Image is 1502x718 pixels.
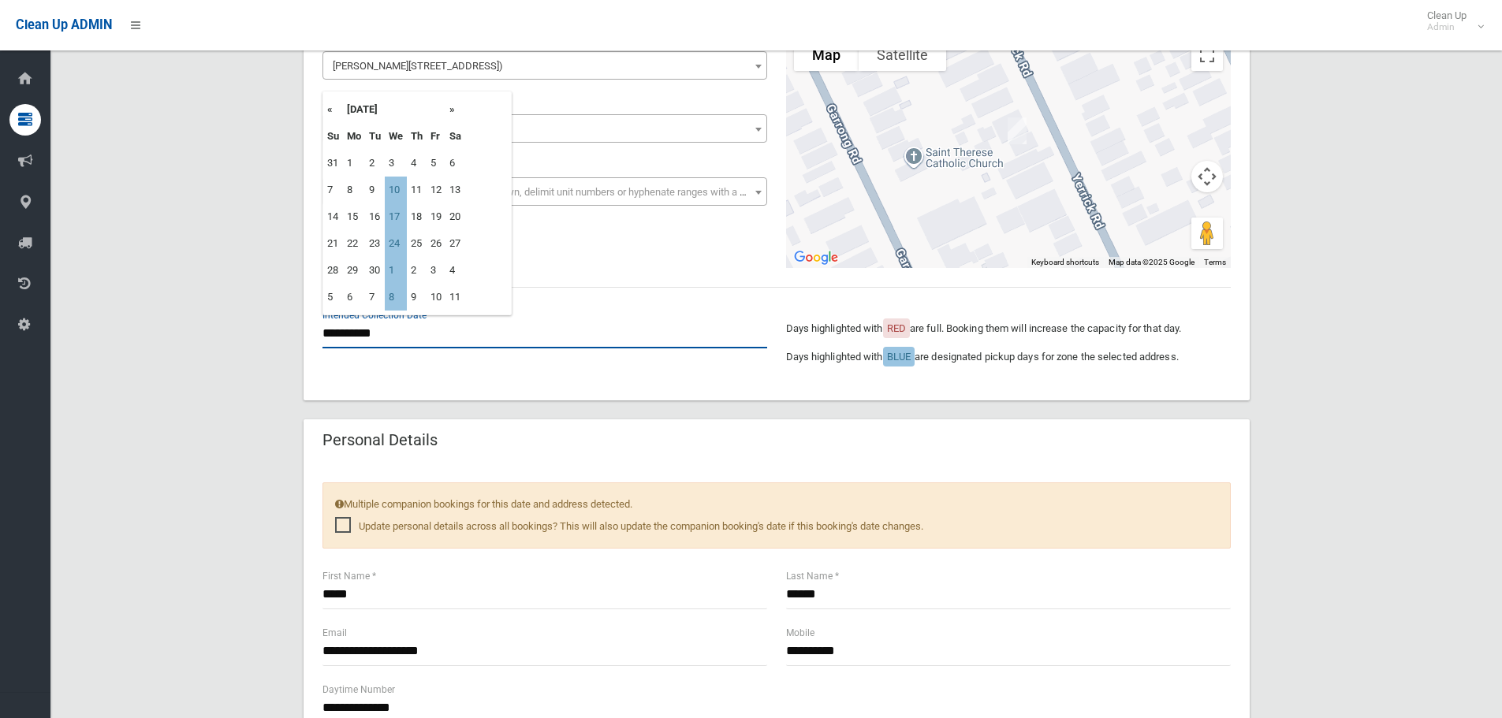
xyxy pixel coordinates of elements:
[1109,258,1195,266] span: Map data ©2025 Google
[385,257,407,284] td: 1
[326,55,763,77] span: Yerrick Road (LAKEMBA 2195)
[427,150,445,177] td: 5
[323,177,343,203] td: 7
[385,177,407,203] td: 10
[323,203,343,230] td: 14
[1191,218,1223,249] button: Drag Pegman onto the map to open Street View
[365,123,385,150] th: Tu
[343,203,365,230] td: 15
[445,257,465,284] td: 4
[365,257,385,284] td: 30
[445,123,465,150] th: Sa
[365,230,385,257] td: 23
[786,348,1231,366] p: Days highlighted with are designated pickup days for zone the selected address.
[385,284,407,311] td: 8
[343,284,365,311] td: 6
[323,284,343,311] td: 5
[365,177,385,203] td: 9
[16,17,112,32] span: Clean Up ADMIN
[365,284,385,311] td: 7
[335,517,923,536] span: Update personal details across all bookings? This will also update the companion booking's date i...
[343,150,365,177] td: 1
[322,51,767,80] span: Yerrick Road (LAKEMBA 2195)
[794,39,859,71] button: Show street map
[445,230,465,257] td: 27
[445,96,465,123] th: »
[445,203,465,230] td: 20
[790,247,842,268] a: Open this area in Google Maps (opens a new window)
[385,123,407,150] th: We
[427,177,445,203] td: 12
[407,203,427,230] td: 18
[343,177,365,203] td: 8
[1419,9,1482,33] span: Clean Up
[323,257,343,284] td: 28
[343,257,365,284] td: 29
[427,230,445,257] td: 26
[859,39,946,71] button: Show satellite imagery
[323,123,343,150] th: Su
[343,230,365,257] td: 22
[323,150,343,177] td: 31
[326,118,763,140] span: 12
[887,322,906,334] span: RED
[1001,111,1033,151] div: 12 Yerrick Road, LAKEMBA NSW 2195
[427,203,445,230] td: 19
[323,96,343,123] th: «
[407,177,427,203] td: 11
[427,123,445,150] th: Fr
[407,123,427,150] th: Th
[427,257,445,284] td: 3
[445,284,465,311] td: 11
[407,150,427,177] td: 4
[1427,21,1467,33] small: Admin
[365,203,385,230] td: 16
[427,284,445,311] td: 10
[385,230,407,257] td: 24
[304,425,457,456] header: Personal Details
[407,257,427,284] td: 2
[343,96,445,123] th: [DATE]
[1204,258,1226,266] a: Terms (opens in new tab)
[887,351,911,363] span: BLUE
[385,150,407,177] td: 3
[365,150,385,177] td: 2
[385,203,407,230] td: 17
[333,186,773,198] span: Select the unit number from the dropdown, delimit unit numbers or hyphenate ranges with a comma
[1191,161,1223,192] button: Map camera controls
[322,114,767,143] span: 12
[445,177,465,203] td: 13
[407,230,427,257] td: 25
[323,230,343,257] td: 21
[322,482,1231,549] div: Multiple companion bookings for this date and address detected.
[1191,39,1223,71] button: Toggle fullscreen view
[786,319,1231,338] p: Days highlighted with are full. Booking them will increase the capacity for that day.
[343,123,365,150] th: Mo
[1031,257,1099,268] button: Keyboard shortcuts
[790,247,842,268] img: Google
[445,150,465,177] td: 6
[407,284,427,311] td: 9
